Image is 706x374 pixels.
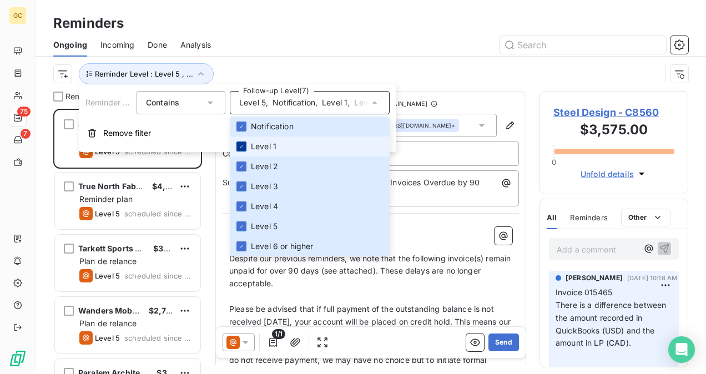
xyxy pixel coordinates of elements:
[79,319,137,328] span: Plan de relance
[553,120,674,142] h3: $3,575.00
[251,201,278,212] span: Level 4
[21,129,31,139] span: 7
[556,300,669,348] span: There is a difference between the amount recorded in QuickBooks (USD) and the amount in LP (CAD).
[53,13,124,33] h3: Reminders
[53,39,87,50] span: Ongoing
[354,97,381,108] span: Level 2
[627,275,677,281] span: [DATE] 10:18 AM
[78,181,197,191] span: True North Fabrication Limited
[78,119,127,129] span: Steel Design
[124,333,191,342] span: scheduled since 537 days
[79,256,137,266] span: Plan de relance
[577,168,650,180] button: Unfold details
[553,105,674,120] span: Steel Design - C8560
[153,244,185,253] span: $347.42
[581,168,634,180] span: Unfold details
[180,39,211,50] span: Analysis
[17,107,31,117] span: 75
[251,241,314,252] span: Level 6 or higher
[124,271,191,280] span: scheduled since 544 days
[78,244,181,253] span: Tarkett Sports Canada inc.
[488,333,519,351] button: Send
[251,181,278,192] span: Level 3
[79,63,214,84] button: Reminder Level : Level 5 , ...
[124,209,191,218] span: scheduled since 545 days
[146,98,179,107] span: Contains
[266,97,268,108] span: ,
[85,98,143,107] span: Reminder Level
[79,121,396,145] button: Remove filter
[347,97,350,108] span: ,
[251,161,278,172] span: Level 2
[556,287,612,297] span: Invoice 015465
[315,97,317,108] span: ,
[552,158,556,166] span: 0
[53,109,202,374] div: grid
[251,121,294,132] span: Notification
[65,91,104,102] span: Reminders
[95,333,120,342] span: Level 5
[566,273,623,283] span: [PERSON_NAME]
[148,39,167,50] span: Done
[272,329,285,339] span: 1/1
[547,213,557,222] span: All
[78,306,177,315] span: Wanders Mobiele Chalets
[273,97,315,108] span: Notification
[223,148,261,159] label: Cc :
[95,69,193,78] span: Reminder Level : Level 5 , ...
[229,228,250,237] span: Hello,
[668,336,695,363] div: Open Intercom Messenger
[79,194,133,204] span: Reminder plan
[570,213,607,222] span: Reminders
[95,209,120,218] span: Level 5
[103,128,151,139] span: Remove filter
[500,36,666,54] input: Search
[251,141,276,152] span: Level 1
[229,254,513,289] span: Despite our previous reminders, we note that the following invoice(s) remain unpaid for over 90 d...
[621,209,671,226] button: Other
[152,181,191,191] span: $4,761.00
[9,350,27,367] img: Logo LeanPay
[322,97,347,108] span: Level 1
[149,306,189,315] span: $2,728.00
[95,271,120,280] span: Level 5
[100,39,134,50] span: Incoming
[251,221,278,232] span: Level 5
[9,7,27,24] div: GC
[239,97,266,108] span: Level 5
[223,178,253,187] span: Subject:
